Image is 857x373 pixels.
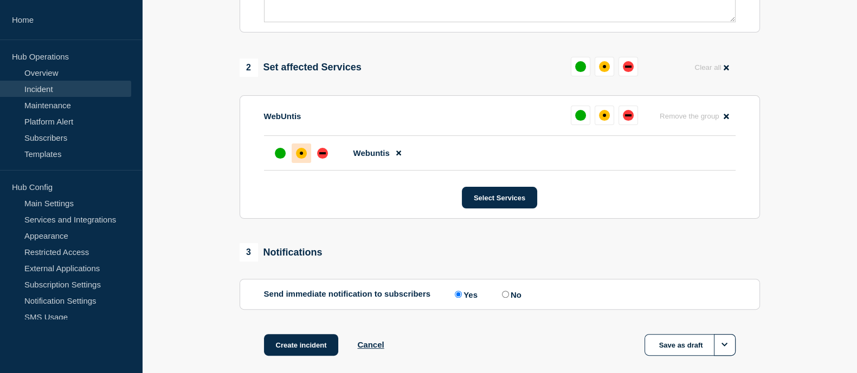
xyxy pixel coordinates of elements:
[499,289,521,299] label: No
[240,58,258,77] span: 2
[714,334,736,356] button: Options
[653,106,736,127] button: Remove the group
[575,61,586,72] div: up
[575,110,586,121] div: up
[264,289,736,299] div: Send immediate notification to subscribers
[618,106,638,125] button: down
[660,112,719,120] span: Remove the group
[275,148,286,159] div: up
[357,340,384,349] button: Cancel
[452,289,478,299] label: Yes
[296,148,307,159] div: affected
[599,61,610,72] div: affected
[264,334,339,356] button: Create incident
[462,187,537,208] button: Select Services
[571,57,590,76] button: up
[502,291,509,298] input: No
[353,148,390,158] span: Webuntis
[455,291,462,298] input: Yes
[623,110,634,121] div: down
[618,57,638,76] button: down
[264,112,301,121] p: WebUntis
[240,58,362,77] div: Set affected Services
[571,106,590,125] button: up
[595,57,614,76] button: affected
[595,106,614,125] button: affected
[645,334,736,356] button: Save as draft
[240,243,258,261] span: 3
[317,148,328,159] div: down
[599,110,610,121] div: affected
[688,57,735,78] button: Clear all
[264,289,431,299] p: Send immediate notification to subscribers
[240,243,323,261] div: Notifications
[623,61,634,72] div: down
